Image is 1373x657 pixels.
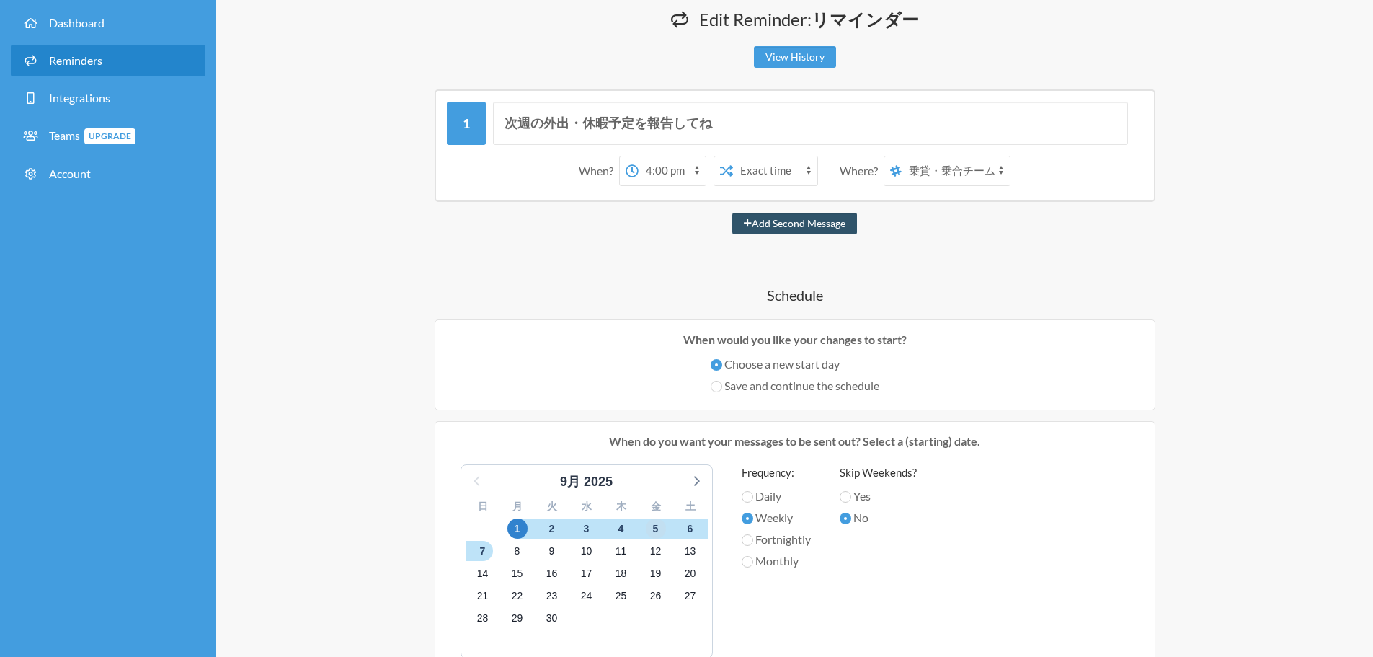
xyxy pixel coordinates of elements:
[11,7,205,39] a: Dashboard
[577,519,597,539] span: 2025年10月3日金曜日
[646,564,666,584] span: 2025年10月19日日曜日
[554,472,618,492] div: 9月 2025
[473,586,493,607] span: 2025年10月21日火曜日
[49,167,91,180] span: Account
[742,509,811,526] label: Weekly
[569,495,604,518] div: 水
[840,513,851,524] input: No
[542,609,562,629] span: 2025年10月30日木曜日
[646,541,666,561] span: 2025年10月12日日曜日
[11,82,205,114] a: Integrations
[493,102,1128,145] input: Message
[577,586,597,607] span: 2025年10月24日金曜日
[840,464,917,481] label: Skip Weekends?
[646,586,666,607] span: 2025年10月26日日曜日
[604,495,639,518] div: 木
[611,519,631,539] span: 2025年10月4日土曜日
[363,285,1227,305] h4: Schedule
[49,128,135,142] span: Teams
[840,156,884,186] div: Where?
[446,433,1144,450] p: When do you want your messages to be sent out? Select a (starting) date.
[542,564,562,584] span: 2025年10月16日木曜日
[11,120,205,152] a: TeamsUpgrade
[611,541,631,561] span: 2025年10月11日土曜日
[542,586,562,607] span: 2025年10月23日木曜日
[699,9,919,30] span: Edit Reminder:
[466,495,500,518] div: 日
[11,158,205,190] a: Account
[711,377,879,394] label: Save and continue the schedule
[535,495,569,518] div: 火
[812,9,919,30] strong: リマインダー
[579,156,619,186] div: When?
[754,46,836,68] a: View History
[507,519,528,539] span: 2025年10月1日水曜日
[840,491,851,503] input: Yes
[742,491,753,503] input: Daily
[680,586,701,607] span: 2025年10月27日月曜日
[473,564,493,584] span: 2025年10月14日火曜日
[646,519,666,539] span: 2025年10月5日日曜日
[577,541,597,561] span: 2025年10月10日金曜日
[742,556,753,568] input: Monthly
[49,53,102,67] span: Reminders
[84,128,135,144] span: Upgrade
[507,564,528,584] span: 2025年10月15日水曜日
[742,552,811,570] label: Monthly
[49,91,110,105] span: Integrations
[680,519,701,539] span: 2025年10月6日月曜日
[473,609,493,629] span: 2025年10月28日火曜日
[577,564,597,584] span: 2025年10月17日金曜日
[711,356,879,373] label: Choose a new start day
[732,213,857,234] button: Add Second Message
[507,586,528,607] span: 2025年10月22日水曜日
[500,495,535,518] div: 月
[742,531,811,548] label: Fortnightly
[673,495,708,518] div: 土
[611,564,631,584] span: 2025年10月18日土曜日
[711,381,722,392] input: Save and continue the schedule
[840,509,917,526] label: No
[507,609,528,629] span: 2025年10月29日水曜日
[840,488,917,505] label: Yes
[711,359,722,371] input: Choose a new start day
[742,464,811,481] label: Frequency:
[742,488,811,505] label: Daily
[742,534,753,546] input: Fortnightly
[507,541,528,561] span: 2025年10月8日水曜日
[542,519,562,539] span: 2025年10月2日木曜日
[639,495,673,518] div: 金
[11,45,205,76] a: Reminders
[680,564,701,584] span: 2025年10月20日月曜日
[446,331,1144,348] p: When would you like your changes to start?
[680,541,701,561] span: 2025年10月13日月曜日
[542,541,562,561] span: 2025年10月9日木曜日
[473,541,493,561] span: 2025年10月7日火曜日
[611,586,631,607] span: 2025年10月25日土曜日
[49,16,105,30] span: Dashboard
[742,513,753,524] input: Weekly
